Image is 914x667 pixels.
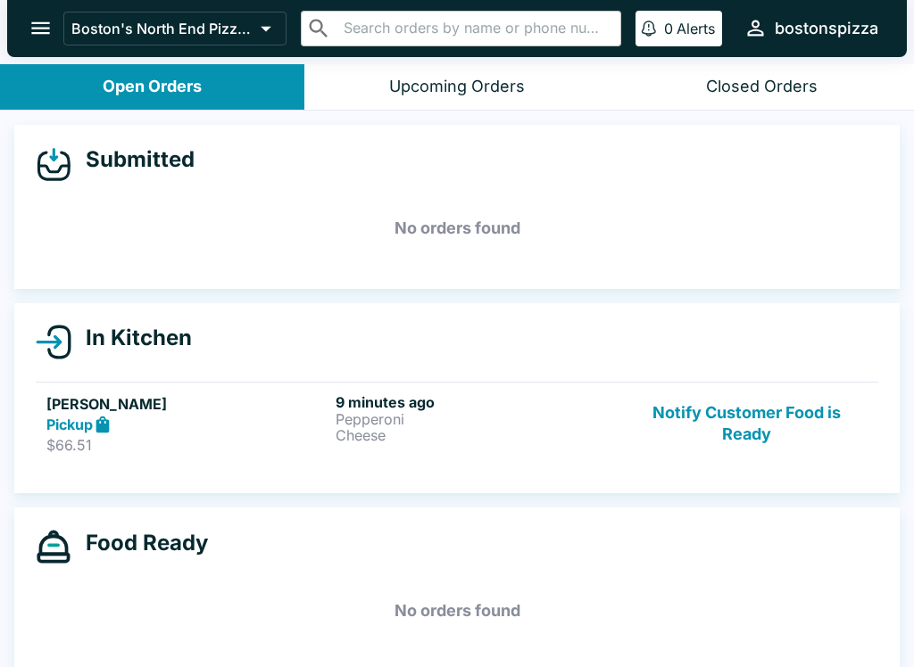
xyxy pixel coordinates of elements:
div: bostonspizza [775,18,878,39]
h4: Submitted [71,146,195,173]
input: Search orders by name or phone number [338,16,613,41]
button: Notify Customer Food is Ready [626,393,868,455]
h4: Food Ready [71,530,208,556]
p: 0 [664,20,673,37]
h5: [PERSON_NAME] [46,393,328,415]
button: open drawer [18,5,63,51]
p: Boston's North End Pizza Bakery [71,20,253,37]
h5: No orders found [36,196,878,260]
div: Open Orders [103,77,202,97]
a: [PERSON_NAME]Pickup$66.519 minutes agoPepperoniCheeseNotify Customer Food is Ready [36,382,878,465]
h6: 9 minutes ago [336,393,618,411]
h4: In Kitchen [71,325,192,351]
p: Alerts [677,20,715,37]
button: Boston's North End Pizza Bakery [63,12,287,45]
strong: Pickup [46,416,93,433]
div: Closed Orders [706,77,818,97]
button: bostonspizza [736,9,885,47]
p: $66.51 [46,436,328,454]
div: Upcoming Orders [389,77,525,97]
p: Cheese [336,427,618,443]
p: Pepperoni [336,411,618,427]
h5: No orders found [36,579,878,643]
